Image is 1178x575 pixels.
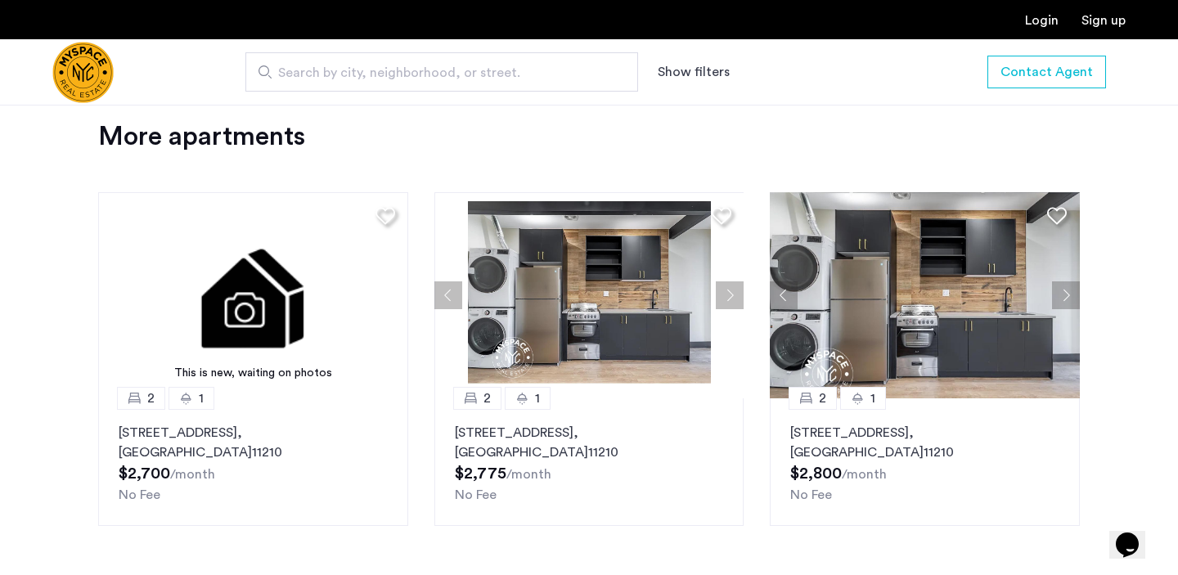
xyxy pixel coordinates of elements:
a: Registration [1081,14,1126,27]
button: Previous apartment [770,281,798,309]
span: No Fee [455,488,497,501]
a: 21[STREET_ADDRESS], [GEOGRAPHIC_DATA]11210No Fee [98,398,408,526]
span: No Fee [790,488,832,501]
sub: /month [842,468,887,481]
span: 2 [483,389,491,408]
button: Next apartment [716,281,744,309]
span: $2,700 [119,465,170,482]
sub: /month [506,468,551,481]
a: 21[STREET_ADDRESS], [GEOGRAPHIC_DATA]11210No Fee [770,398,1080,526]
a: Cazamio Logo [52,42,114,103]
img: a8b926f1-9a91-4e5e-b036-feb4fe78ee5d_638695416322525001.jpeg [434,192,744,398]
img: a8b926f1-9a91-4e5e-b036-feb4fe78ee5d_638695418047427118.jpeg [770,192,1080,398]
div: More apartments [98,120,1080,153]
a: Login [1025,14,1059,27]
span: 2 [147,389,155,408]
button: button [987,56,1106,88]
img: 2.gif [98,192,408,398]
span: No Fee [119,488,160,501]
input: Apartment Search [245,52,638,92]
p: [STREET_ADDRESS] 11210 [455,423,724,462]
button: Previous apartment [434,281,462,309]
p: [STREET_ADDRESS] 11210 [790,423,1059,462]
span: Search by city, neighborhood, or street. [278,63,592,83]
span: 1 [535,389,540,408]
span: 2 [819,389,826,408]
iframe: chat widget [1109,510,1162,559]
span: 1 [870,389,875,408]
div: This is new, waiting on photos [106,365,400,382]
button: Show or hide filters [658,62,730,82]
span: $2,775 [455,465,506,482]
a: This is new, waiting on photos [98,192,408,398]
span: 1 [199,389,204,408]
a: 21[STREET_ADDRESS], [GEOGRAPHIC_DATA]11210No Fee [434,398,744,526]
span: $2,800 [790,465,842,482]
button: Next apartment [1052,281,1080,309]
sub: /month [170,468,215,481]
p: [STREET_ADDRESS] 11210 [119,423,388,462]
img: logo [52,42,114,103]
span: Contact Agent [1000,62,1093,82]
